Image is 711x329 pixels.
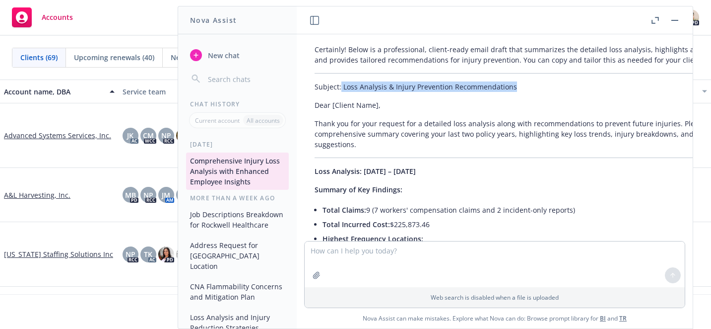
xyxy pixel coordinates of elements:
span: Clients (69) [20,52,58,63]
button: Address Request for [GEOGRAPHIC_DATA] Location [186,237,289,274]
a: Accounts [8,3,77,31]
button: Service team [119,80,237,103]
span: Summary of Key Findings: [315,185,402,194]
div: Service team [123,86,233,97]
span: NP [126,249,135,259]
a: A&L Harvesting, Inc. [4,190,70,200]
span: New businesses (0) [171,52,235,63]
span: NP [143,190,153,200]
span: MB [125,190,136,200]
a: [US_STATE] Staffing Solutions Inc [4,249,113,259]
p: All accounts [247,116,280,125]
span: Accounts [42,13,73,21]
div: Chat History [178,100,297,108]
button: Comprehensive Injury Loss Analysis with Enhanced Employee Insights [186,153,289,190]
div: [DATE] [178,140,297,149]
button: New chat [186,46,289,64]
p: Current account [195,116,240,125]
div: Account name, DBA [4,86,104,97]
span: Loss Analysis: [DATE] – [DATE] [315,166,416,176]
span: JM [162,190,170,200]
img: photo [176,128,192,144]
span: Upcoming renewals (40) [74,52,154,63]
span: CM [143,130,154,141]
a: Advanced Systems Services, Inc. [4,130,111,141]
a: TR [619,314,627,323]
span: Total Claims: [323,205,366,215]
a: BI [600,314,606,323]
img: photo [176,247,192,262]
span: New chat [206,50,240,61]
p: Web search is disabled when a file is uploaded [311,293,679,302]
span: NP [161,130,171,141]
h1: Nova Assist [190,15,237,25]
img: photo [158,247,174,262]
span: JK [127,130,133,141]
span: Nova Assist can make mistakes. Explore what Nova can do: Browse prompt library for and [301,308,689,329]
input: Search chats [206,72,285,86]
button: CNA Flammability Concerns and Mitigation Plan [186,278,289,305]
span: Highest Frequency Locations: [323,234,423,244]
button: Job Descriptions Breakdown for Rockwell Healthcare [186,206,289,233]
span: TK [144,249,152,259]
div: More than a week ago [178,194,297,202]
span: Total Incurred Cost: [323,220,390,229]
